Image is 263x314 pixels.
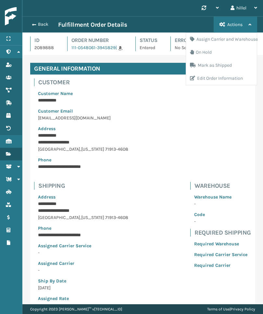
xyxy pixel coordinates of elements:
[38,215,80,220] span: [GEOGRAPHIC_DATA]
[34,44,56,51] p: 2089888
[38,90,143,97] p: Customer Name
[34,36,56,44] h4: Id
[105,146,128,152] span: 71913-4608
[38,267,143,274] p: -
[38,108,143,115] p: Customer Email
[5,7,63,26] img: logo
[38,302,143,309] p: -
[30,304,122,314] p: Copyright 2023 [PERSON_NAME]™ v [TECHNICAL_ID]
[58,21,127,29] h3: Fulfillment Order Details
[186,46,257,59] button: On Hold
[194,182,251,190] h4: Warehouse
[38,146,80,152] span: [GEOGRAPHIC_DATA]
[194,240,247,247] p: Required Warehouse
[38,194,56,200] span: Address
[38,278,143,284] p: Ship By Date
[194,251,247,258] p: Required Carrier Service
[105,215,128,220] span: 71913-4608
[190,63,196,67] i: Mark as Shipped
[227,22,243,27] span: Actions
[38,249,143,256] p: -
[116,45,122,50] a: |
[38,78,147,86] h4: Customer
[175,44,218,51] p: No Service Available
[116,45,117,50] span: |
[207,304,255,314] div: |
[194,194,247,200] p: Warehouse Name
[186,59,257,72] button: Mark as Shipped
[81,146,104,152] span: [US_STATE]
[38,260,143,267] p: Assigned Carrier
[38,115,143,121] p: [EMAIL_ADDRESS][DOMAIN_NAME]
[190,76,195,80] i: Edit
[81,215,104,220] span: [US_STATE]
[38,284,143,291] p: [DATE]
[186,33,257,46] button: Assign Carrier and Warehouse
[175,36,218,44] h4: Error
[140,44,159,51] p: Entered
[30,63,255,75] h4: General Information
[186,72,257,85] button: Edit Order Information
[28,21,58,27] button: Back
[38,157,143,163] p: Phone
[190,50,194,54] i: On Hold
[38,126,56,131] span: Address
[38,295,143,302] p: Assigned Rate
[38,242,143,249] p: Assigned Carrier Service
[71,36,124,44] h4: Order Number
[231,307,255,311] a: Privacy Policy
[194,218,247,225] p: -
[80,146,81,152] span: ,
[38,225,143,232] p: Phone
[194,211,247,218] p: Code
[190,37,194,41] i: Assign Carrier and Warehouse
[214,17,257,33] button: Actions
[80,215,81,220] span: ,
[71,45,116,50] a: 111-0548061-3945829
[194,229,251,237] h4: Required Shipping
[194,262,247,269] p: Required Carrier
[38,182,147,190] h4: Shipping
[194,200,247,207] p: -
[207,307,230,311] a: Terms of Use
[140,36,159,44] h4: Status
